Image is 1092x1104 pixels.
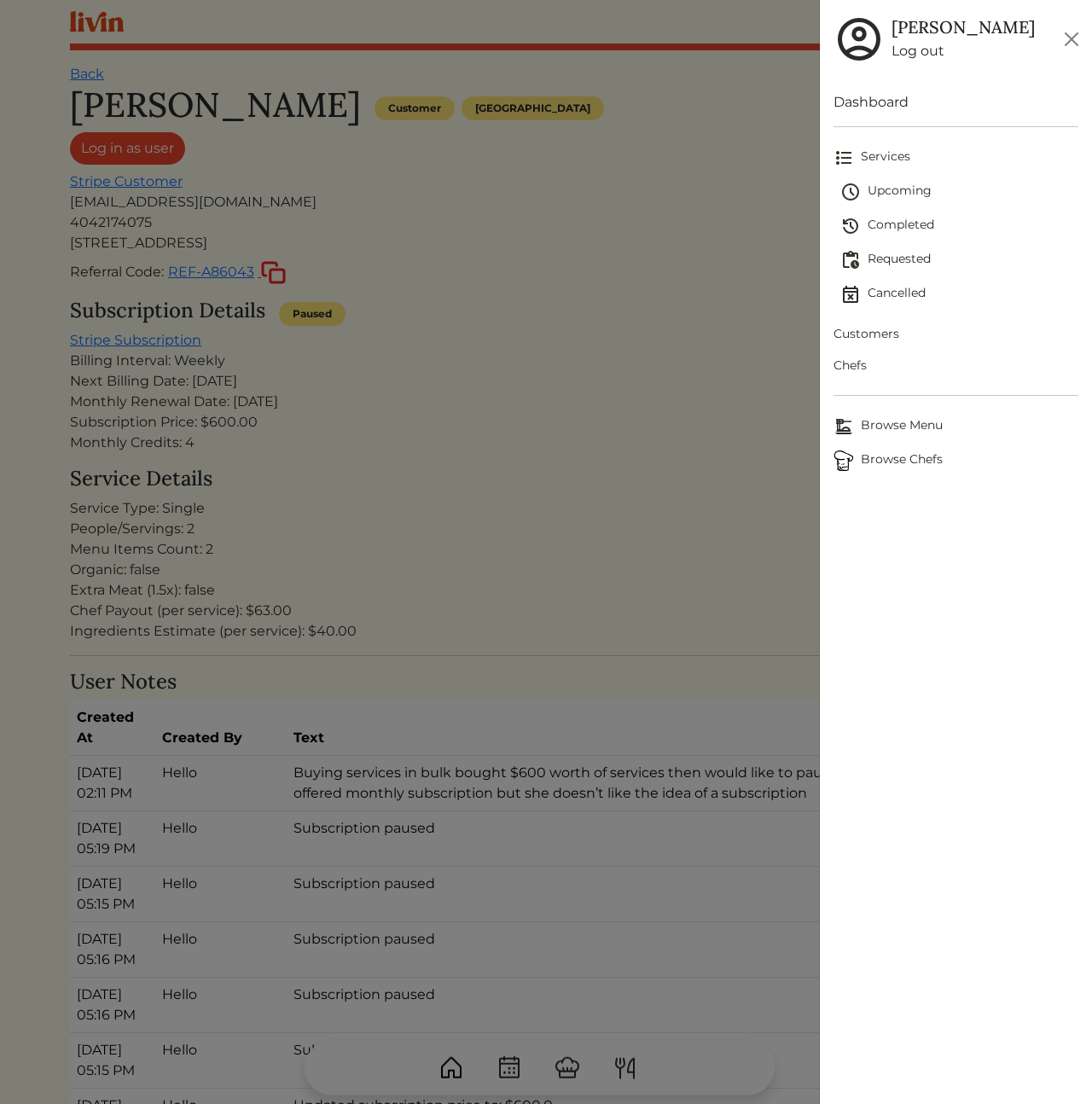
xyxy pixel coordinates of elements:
[840,243,1078,277] a: Requested
[840,284,1078,305] span: Cancelled
[834,357,1078,375] span: Chefs
[840,209,1078,243] a: Completed
[840,250,1078,270] span: Requested
[840,277,1078,311] a: Cancelled
[840,216,1078,236] span: Completed
[834,148,854,168] img: format_list_bulleted-ebc7f0161ee23162107b508e562e81cd567eeab2455044221954b09d19068e74.svg
[834,410,1078,444] a: Browse MenuBrowse Menu
[834,350,1078,381] a: Chefs
[834,444,1078,478] a: ChefsBrowse Chefs
[834,416,854,437] img: Browse Menu
[834,325,1078,343] span: Customers
[840,175,1078,209] a: Upcoming
[840,182,861,202] img: schedule-fa401ccd6b27cf58db24c3bb5584b27dcd8bd24ae666a918e1c6b4ae8c451a22.svg
[840,216,861,236] img: history-2b446bceb7e0f53b931186bf4c1776ac458fe31ad3b688388ec82af02103cd45.svg
[834,450,1078,471] span: Browse Chefs
[834,14,885,65] img: user_account-e6e16d2ec92f44fc35f99ef0dc9cddf60790bfa021a6ecb1c896eb5d2907b31c.svg
[892,17,1035,38] h5: [PERSON_NAME]
[834,318,1078,350] a: Customers
[834,92,1078,113] a: Dashboard
[834,416,1078,437] span: Browse Menu
[834,450,854,471] img: Browse Chefs
[840,284,861,305] img: event_cancelled-67e280bd0a9e072c26133efab016668ee6d7272ad66fa3c7eb58af48b074a3a4.svg
[834,148,1078,168] span: Services
[834,141,1078,175] a: Services
[1058,26,1085,53] button: Close
[892,41,1035,61] a: Log out
[840,250,861,270] img: pending_actions-fd19ce2ea80609cc4d7bbea353f93e2f363e46d0f816104e4e0650fdd7f915cf.svg
[840,182,1078,202] span: Upcoming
